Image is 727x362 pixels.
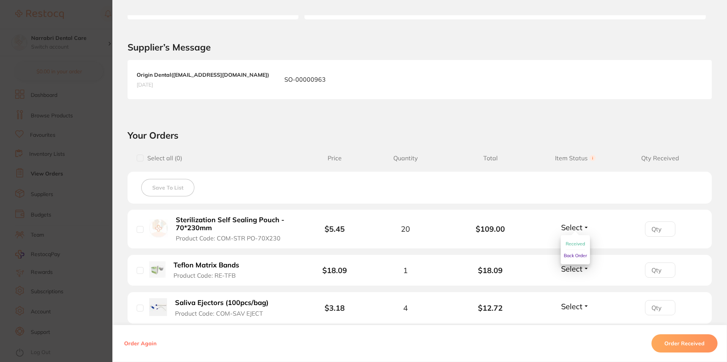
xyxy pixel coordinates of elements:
[564,250,587,261] button: Back Order
[173,261,239,269] b: Teflon Matrix Bands
[144,155,182,162] span: Select all ( 0 )
[618,155,703,162] span: Qty Received
[141,179,194,196] button: Save To List
[401,224,410,233] span: 20
[566,241,585,247] span: Received
[448,304,533,312] b: $12.72
[561,264,582,273] span: Select
[564,253,587,258] span: Back Order
[128,42,712,53] h2: Supplier’s Message
[559,264,591,273] button: Select
[176,235,281,242] span: Product Code: COM-STR PO-70X230
[322,266,347,275] b: $18.09
[137,71,269,78] b: Origin Dental ( [EMAIL_ADDRESS][DOMAIN_NAME] )
[645,262,675,278] input: Qty
[284,75,326,84] p: SO-00000963
[363,155,448,162] span: Quantity
[651,334,718,353] button: Order Received
[173,272,236,279] span: Product Code: RE-TFB
[448,155,533,162] span: Total
[325,303,345,313] b: $3.18
[149,219,168,238] img: Sterilization Self Sealing Pouch - 70*230mm
[645,221,675,237] input: Qty
[176,216,293,232] b: Sterilization Self Sealing Pouch - 70*230mm
[149,298,167,316] img: Saliva Ejectors (100pcs/bag)
[561,302,582,311] span: Select
[533,155,618,162] span: Item Status
[559,223,591,232] button: Select
[403,304,408,312] span: 4
[128,130,712,141] h2: Your Orders
[171,261,249,280] button: Teflon Matrix Bands Product Code: RE-TFB
[173,299,277,317] button: Saliva Ejectors (100pcs/bag) Product Code: COM-SAV EJECT
[175,299,268,307] b: Saliva Ejectors (100pcs/bag)
[175,310,263,317] span: Product Code: COM-SAV EJECT
[645,300,675,315] input: Qty
[325,224,345,234] b: $5.45
[149,261,166,278] img: Teflon Matrix Bands
[559,302,591,311] button: Select
[137,81,269,88] span: [DATE]
[306,155,363,162] span: Price
[173,216,295,242] button: Sterilization Self Sealing Pouch - 70*230mm Product Code: COM-STR PO-70X230
[566,238,585,250] button: Received
[448,224,533,233] b: $109.00
[561,223,582,232] span: Select
[448,266,533,275] b: $18.09
[403,266,408,275] span: 1
[122,340,159,347] button: Order Again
